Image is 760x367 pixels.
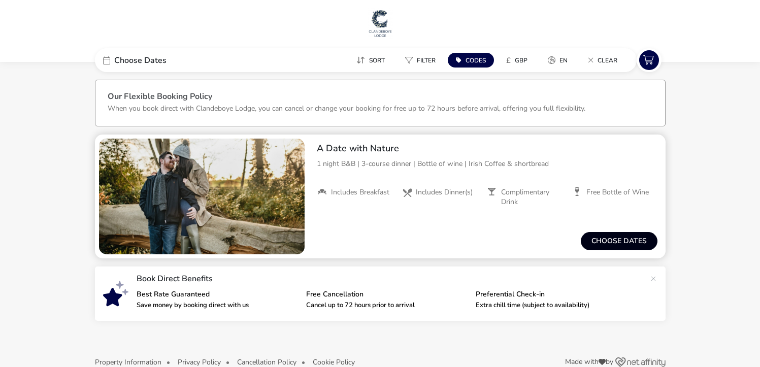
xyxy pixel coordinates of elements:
div: A Date with Nature1 night B&B | 3-course dinner | Bottle of wine | Irish Coffee & shortbreadInclu... [309,135,666,215]
h2: A Date with Nature [317,143,657,154]
div: Choose Dates [95,48,247,72]
p: Cancel up to 72 hours prior to arrival [306,302,468,309]
button: Cookie Policy [313,358,355,366]
p: Free Cancellation [306,291,468,298]
naf-pibe-menu-bar-item: Clear [580,53,630,68]
p: Book Direct Benefits [137,275,645,283]
p: Extra chill time (subject to availability) [476,302,637,309]
button: Cancellation Policy [237,358,296,366]
span: Complimentary Drink [501,188,564,206]
h3: Our Flexible Booking Policy [108,92,653,103]
naf-pibe-menu-bar-item: Codes [448,53,498,68]
i: £ [506,55,511,65]
button: £GBP [498,53,536,68]
p: Preferential Check-in [476,291,637,298]
button: en [540,53,576,68]
span: Choose Dates [114,56,167,64]
button: Filter [397,53,444,68]
span: Free Bottle of Wine [586,188,649,197]
button: Privacy Policy [178,358,221,366]
button: Codes [448,53,494,68]
button: Property Information [95,358,161,366]
span: en [559,56,568,64]
span: Clear [598,56,617,64]
p: When you book direct with Clandeboye Lodge, you can cancel or change your booking for free up to ... [108,104,585,113]
span: Includes Dinner(s) [416,188,473,197]
button: Clear [580,53,625,68]
p: Best Rate Guaranteed [137,291,298,298]
button: Sort [348,53,393,68]
naf-pibe-menu-bar-item: en [540,53,580,68]
naf-pibe-menu-bar-item: Filter [397,53,448,68]
span: Includes Breakfast [331,188,389,197]
span: Filter [417,56,436,64]
span: Sort [369,56,385,64]
span: GBP [515,56,527,64]
img: Main Website [368,8,393,39]
p: Save money by booking direct with us [137,302,298,309]
button: Choose dates [581,232,657,250]
naf-pibe-menu-bar-item: Sort [348,53,397,68]
span: Codes [466,56,486,64]
swiper-slide: 1 / 1 [99,139,305,254]
span: Made with by [565,358,613,365]
naf-pibe-menu-bar-item: £GBP [498,53,540,68]
p: 1 night B&B | 3-course dinner | Bottle of wine | Irish Coffee & shortbread [317,158,657,169]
